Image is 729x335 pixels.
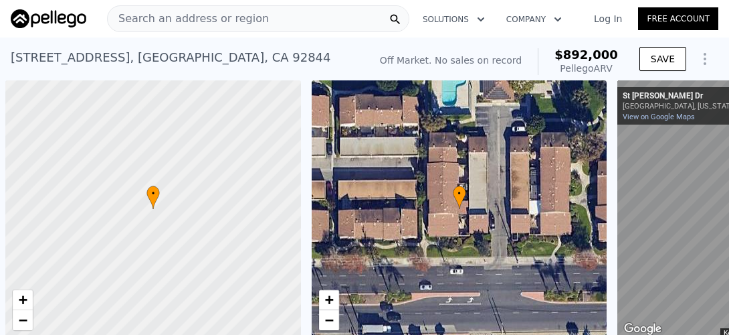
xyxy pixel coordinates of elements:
button: SAVE [639,47,686,71]
a: Free Account [638,7,718,30]
span: • [453,188,466,200]
span: + [19,291,27,308]
div: [STREET_ADDRESS] , [GEOGRAPHIC_DATA] , CA 92844 [11,48,331,67]
a: Zoom in [319,290,339,310]
span: $892,000 [554,48,618,62]
a: Zoom in [13,290,33,310]
img: Pellego [11,9,86,28]
button: Company [496,7,572,31]
span: + [324,291,333,308]
div: Off Market. No sales on record [380,54,522,67]
span: − [19,312,27,328]
span: Search an address or region [108,11,269,27]
span: • [146,188,160,200]
div: • [146,186,160,209]
a: Zoom out [319,310,339,330]
button: Show Options [692,46,718,72]
span: − [324,312,333,328]
div: • [453,186,466,209]
button: Solutions [412,7,496,31]
a: View on Google Maps [623,113,695,121]
div: Pellego ARV [554,62,618,75]
a: Zoom out [13,310,33,330]
a: Log In [578,12,638,25]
